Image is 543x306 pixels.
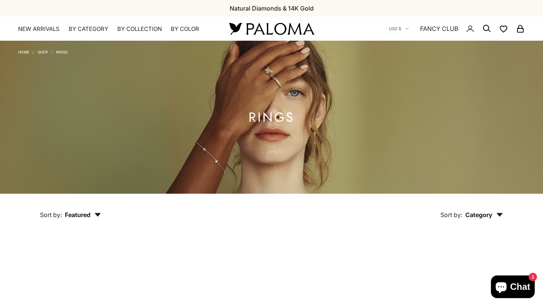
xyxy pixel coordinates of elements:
[389,17,525,41] nav: Secondary navigation
[171,25,199,33] summary: By Color
[423,194,520,225] button: Sort by: Category
[489,275,537,300] inbox-online-store-chat: Shopify online store chat
[18,50,29,54] a: Home
[230,3,314,13] p: Natural Diamonds & 14K Gold
[18,48,67,54] nav: Breadcrumb
[248,113,295,122] h1: Rings
[18,25,211,33] nav: Primary navigation
[117,25,162,33] summary: By Collection
[389,25,401,32] span: USD $
[65,211,101,219] span: Featured
[56,50,67,54] a: Rings
[40,211,62,219] span: Sort by:
[440,211,462,219] span: Sort by:
[389,25,409,32] button: USD $
[23,194,118,225] button: Sort by: Featured
[69,25,108,33] summary: By Category
[420,24,458,34] a: FANCY CLUB
[18,25,60,33] a: NEW ARRIVALS
[465,211,503,219] span: Category
[38,50,48,54] a: Shop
